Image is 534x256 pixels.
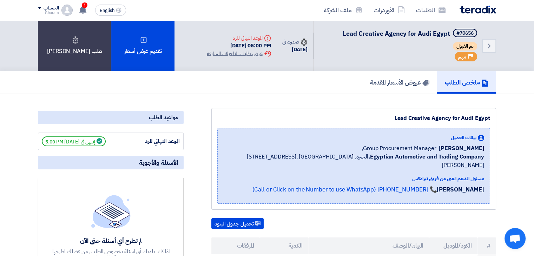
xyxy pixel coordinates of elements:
span: الأسئلة والأجوبة [139,159,178,167]
span: English [100,8,114,13]
div: لم تطرح أي أسئلة حتى الآن [51,237,171,245]
div: الحساب [44,5,59,11]
a: ملخص الطلب [437,71,496,94]
div: مواعيد الطلب [38,111,184,124]
div: تقديم عرض أسعار [111,20,174,71]
div: عرض طلبات التاجيلات السابقه [207,50,271,57]
a: ملف الشركة [318,2,368,18]
div: [DATE] 05:00 PM [207,42,271,50]
span: تم القبول [453,42,477,50]
th: المرفقات [211,237,260,254]
span: Lead Creative Agency for Audi Egypt [343,29,450,38]
img: Teradix logo [460,6,496,14]
a: عروض الأسعار المقدمة [362,71,437,94]
th: # [477,237,496,254]
h5: عروض الأسعار المقدمة [370,78,429,86]
a: الطلبات [410,2,451,18]
th: الكمية [260,237,308,254]
h5: Lead Creative Agency for Audi Egypt [343,29,479,39]
span: بيانات العميل [451,134,476,141]
span: الجيزة, [GEOGRAPHIC_DATA] ,[STREET_ADDRESS][PERSON_NAME] [223,153,484,169]
span: Group Procurement Manager, [362,144,436,153]
div: Lead Creative Agency for Audi Egypt [217,114,490,122]
div: [DATE] [282,46,308,54]
b: Egyptian Automotive and Trading Company, [368,153,484,161]
th: الكود/الموديل [429,237,477,254]
a: الأوردرات [368,2,410,18]
img: empty_state_list.svg [91,195,131,228]
span: [PERSON_NAME] [439,144,484,153]
button: تحميل جدول البنود [211,218,264,229]
h5: ملخص الطلب [445,78,488,86]
button: English [95,5,126,16]
div: صدرت في [282,38,308,46]
a: 📞 [PHONE_NUMBER] (Call or Click on the Number to use WhatsApp) [252,185,437,194]
div: #70656 [456,31,474,36]
th: البيان/الوصف [308,237,429,254]
strong: [PERSON_NAME] [437,185,484,194]
img: profile_test.png [61,5,73,16]
span: 1 [82,2,87,8]
a: Open chat [505,228,526,249]
div: الموعد النهائي للرد [207,34,271,42]
span: مهم [458,54,466,60]
div: الموعد النهائي للرد [127,137,180,146]
div: مسئول الدعم الفني من فريق تيرادكس [223,175,484,182]
span: إنتهي في [DATE] 5:00 PM [42,136,106,146]
div: طلب [PERSON_NAME] [38,20,111,71]
div: Gharam [38,11,59,15]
